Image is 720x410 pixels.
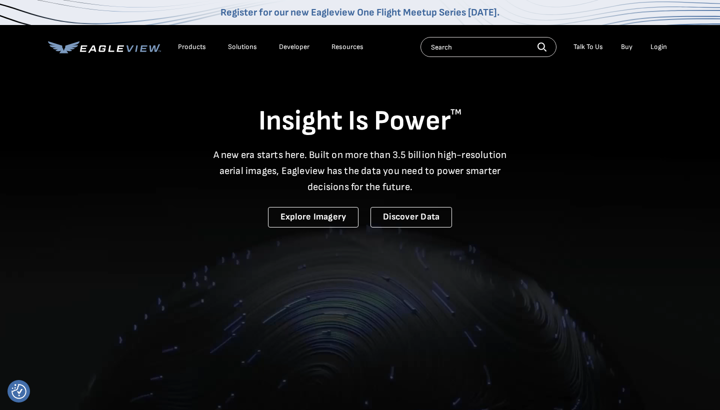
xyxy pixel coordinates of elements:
[268,207,359,227] a: Explore Imagery
[48,104,672,139] h1: Insight Is Power
[279,42,309,51] a: Developer
[11,384,26,399] button: Consent Preferences
[450,107,461,117] sup: TM
[11,384,26,399] img: Revisit consent button
[220,6,499,18] a: Register for our new Eagleview One Flight Meetup Series [DATE].
[420,37,556,57] input: Search
[331,42,363,51] div: Resources
[621,42,632,51] a: Buy
[370,207,452,227] a: Discover Data
[228,42,257,51] div: Solutions
[178,42,206,51] div: Products
[207,147,513,195] p: A new era starts here. Built on more than 3.5 billion high-resolution aerial images, Eagleview ha...
[650,42,667,51] div: Login
[573,42,603,51] div: Talk To Us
